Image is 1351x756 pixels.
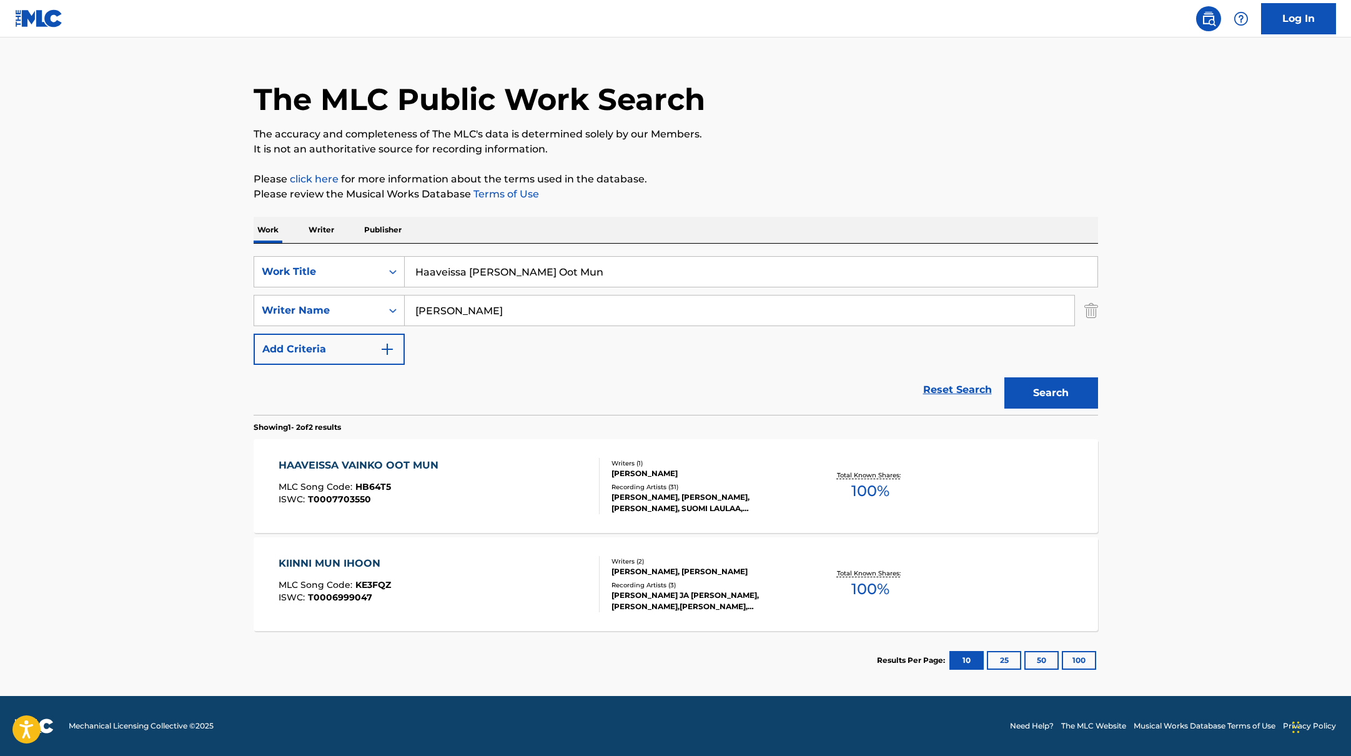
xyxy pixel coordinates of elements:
[254,334,405,365] button: Add Criteria
[1010,720,1054,732] a: Need Help?
[1062,651,1096,670] button: 100
[254,256,1098,415] form: Search Form
[254,537,1098,631] a: KIINNI MUN IHOONMLC Song Code:KE3FQZISWC:T0006999047Writers (2)[PERSON_NAME], [PERSON_NAME]Record...
[308,494,371,505] span: T0007703550
[380,342,395,357] img: 9d2ae6d4665cec9f34b9.svg
[254,81,705,118] h1: The MLC Public Work Search
[279,481,355,492] span: MLC Song Code :
[290,173,339,185] a: click here
[1292,709,1300,746] div: Drag
[611,482,800,492] div: Recording Artists ( 31 )
[279,579,355,590] span: MLC Song Code :
[279,592,308,603] span: ISWC :
[1084,295,1098,326] img: Delete Criterion
[987,651,1021,670] button: 25
[611,557,800,566] div: Writers ( 2 )
[1134,720,1275,732] a: Musical Works Database Terms of Use
[611,580,800,590] div: Recording Artists ( 3 )
[254,187,1098,202] p: Please review the Musical Works Database
[254,172,1098,187] p: Please for more information about the terms used in the database.
[69,720,214,732] span: Mechanical Licensing Collective © 2025
[355,579,391,590] span: KE3FQZ
[611,459,800,468] div: Writers ( 1 )
[254,439,1098,533] a: HAAVEISSA VAINKO OOT MUNMLC Song Code:HB64T5ISWC:T0007703550Writers (1)[PERSON_NAME]Recording Art...
[279,458,445,473] div: HAAVEISSA VAINKO OOT MUN
[15,9,63,27] img: MLC Logo
[1229,6,1254,31] div: Help
[611,566,800,577] div: [PERSON_NAME], [PERSON_NAME]
[262,264,374,279] div: Work Title
[1024,651,1059,670] button: 50
[1061,720,1126,732] a: The MLC Website
[837,470,904,480] p: Total Known Shares:
[254,142,1098,157] p: It is not an authoritative source for recording information.
[851,578,889,600] span: 100 %
[611,468,800,479] div: [PERSON_NAME]
[279,556,391,571] div: KIINNI MUN IHOON
[1004,377,1098,409] button: Search
[837,569,904,578] p: Total Known Shares:
[471,188,539,200] a: Terms of Use
[355,481,391,492] span: HB64T5
[611,492,800,514] div: [PERSON_NAME], [PERSON_NAME], [PERSON_NAME], SUOMI LAULAA,[PERSON_NAME], SUOMI LAULAA FEATURING [...
[1234,11,1249,26] img: help
[360,217,405,243] p: Publisher
[1261,3,1336,34] a: Log In
[15,719,54,734] img: logo
[305,217,338,243] p: Writer
[1201,11,1216,26] img: search
[254,217,282,243] p: Work
[917,376,998,404] a: Reset Search
[1196,6,1221,31] a: Public Search
[262,303,374,318] div: Writer Name
[279,494,308,505] span: ISWC :
[308,592,372,603] span: T0006999047
[1283,720,1336,732] a: Privacy Policy
[1289,696,1351,756] iframe: Chat Widget
[949,651,984,670] button: 10
[611,590,800,612] div: [PERSON_NAME] JA [PERSON_NAME], [PERSON_NAME],[PERSON_NAME], [PERSON_NAME] JA [PERSON_NAME]
[851,480,889,502] span: 100 %
[254,127,1098,142] p: The accuracy and completeness of The MLC's data is determined solely by our Members.
[877,655,948,666] p: Results Per Page:
[254,422,341,433] p: Showing 1 - 2 of 2 results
